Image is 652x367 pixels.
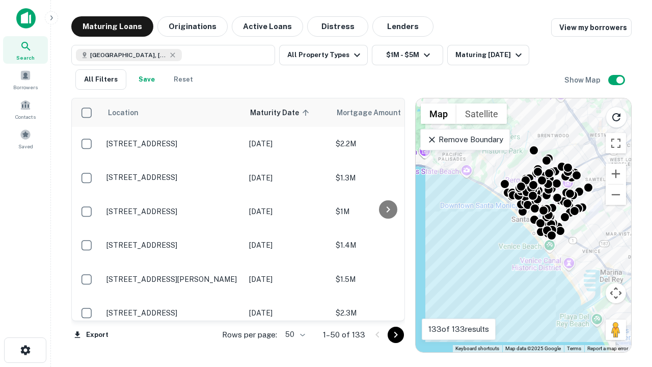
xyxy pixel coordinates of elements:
div: Maturing [DATE] [455,49,525,61]
span: [GEOGRAPHIC_DATA], [GEOGRAPHIC_DATA], [GEOGRAPHIC_DATA] [90,50,167,60]
a: Report a map error [587,346,628,351]
p: $1.4M [336,240,438,251]
p: [STREET_ADDRESS] [106,308,239,318]
button: Reload search area [606,107,627,128]
p: [STREET_ADDRESS] [106,241,239,250]
button: Keyboard shortcuts [455,345,499,352]
p: 133 of 133 results [428,323,489,335]
a: Open this area in Google Maps (opens a new window) [418,339,452,352]
p: [STREET_ADDRESS] [106,207,239,216]
p: $1.3M [336,172,438,183]
p: [STREET_ADDRESS][PERSON_NAME] [106,275,239,284]
button: Export [71,327,111,343]
button: Show satellite imagery [456,103,507,124]
div: 50 [281,327,307,342]
button: Map camera controls [606,283,626,303]
p: [STREET_ADDRESS] [106,139,239,148]
span: Borrowers [13,83,38,91]
button: Go to next page [388,327,404,343]
img: Google [418,339,452,352]
th: Location [101,98,244,127]
div: 0 0 [416,98,631,352]
h6: Show Map [564,74,602,86]
button: Lenders [372,16,433,37]
a: Borrowers [3,66,48,93]
span: Search [16,54,35,62]
p: [DATE] [249,274,325,285]
p: 1–50 of 133 [323,329,365,341]
p: Remove Boundary [427,134,503,146]
span: Location [107,107,139,119]
button: Zoom in [606,164,626,184]
p: $2.2M [336,138,438,149]
th: Mortgage Amount [331,98,443,127]
span: Maturity Date [250,107,312,119]
button: Active Loans [232,16,303,37]
iframe: Chat Widget [601,285,652,334]
span: Contacts [15,113,36,121]
a: View my borrowers [551,18,632,37]
span: Saved [18,142,33,150]
p: [DATE] [249,172,325,183]
button: Reset [167,69,200,90]
img: capitalize-icon.png [16,8,36,29]
button: All Property Types [279,45,368,65]
p: [DATE] [249,307,325,319]
p: [DATE] [249,138,325,149]
button: Maturing Loans [71,16,153,37]
button: Toggle fullscreen view [606,133,626,153]
p: [DATE] [249,240,325,251]
p: $1.5M [336,274,438,285]
p: [STREET_ADDRESS] [106,173,239,182]
a: Search [3,36,48,64]
button: All Filters [75,69,126,90]
p: $1M [336,206,438,217]
p: [DATE] [249,206,325,217]
a: Contacts [3,95,48,123]
span: Map data ©2025 Google [505,346,561,351]
button: Distress [307,16,368,37]
a: Terms (opens in new tab) [567,346,581,351]
button: Maturing [DATE] [447,45,529,65]
p: Rows per page: [222,329,277,341]
th: Maturity Date [244,98,331,127]
button: Show street map [421,103,456,124]
button: Originations [157,16,228,37]
a: Saved [3,125,48,152]
button: [GEOGRAPHIC_DATA], [GEOGRAPHIC_DATA], [GEOGRAPHIC_DATA] [71,45,275,65]
span: Mortgage Amount [337,107,414,119]
button: Save your search to get updates of matches that match your search criteria. [130,69,163,90]
button: $1M - $5M [372,45,443,65]
p: $2.3M [336,307,438,319]
button: Zoom out [606,185,626,205]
